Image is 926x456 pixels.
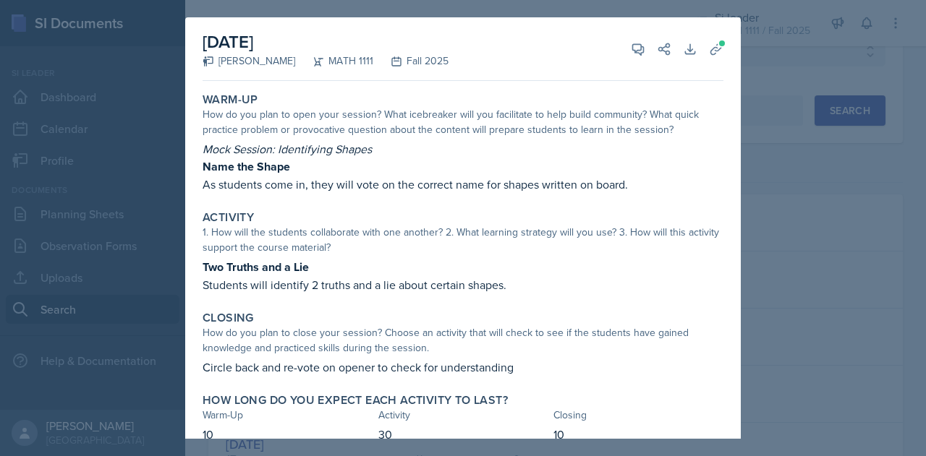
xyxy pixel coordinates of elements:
[378,408,548,423] div: Activity
[553,408,723,423] div: Closing
[373,53,449,69] div: Fall 2025
[203,158,290,175] strong: Name the Shape
[203,393,508,408] label: How long do you expect each activity to last?
[203,358,723,376] p: Circle back and re-vote on opener to check for understanding
[203,408,373,423] div: Warm-Up
[378,426,548,443] p: 30
[203,426,373,443] p: 10
[203,141,372,157] em: Mock Session: Identifying Shapes
[203,225,723,255] div: 1. How will the students collaborate with one another? 2. What learning strategy will you use? 3....
[203,29,449,55] h2: [DATE]
[203,93,258,107] label: Warm-Up
[203,259,309,275] strong: Two Truths and a Lie
[203,325,723,356] div: How do you plan to close your session? Choose an activity that will check to see if the students ...
[203,311,254,325] label: Closing
[203,107,723,137] div: How do you plan to open your session? What icebreaker will you facilitate to help build community...
[203,176,723,193] p: As students come in, they will vote on the correct name for shapes written on board.
[295,53,373,69] div: MATH 1111
[553,426,723,443] p: 10
[203,210,254,225] label: Activity
[203,53,295,69] div: [PERSON_NAME]
[203,276,723,293] p: Students will identify 2 truths and a lie about certain shapes.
